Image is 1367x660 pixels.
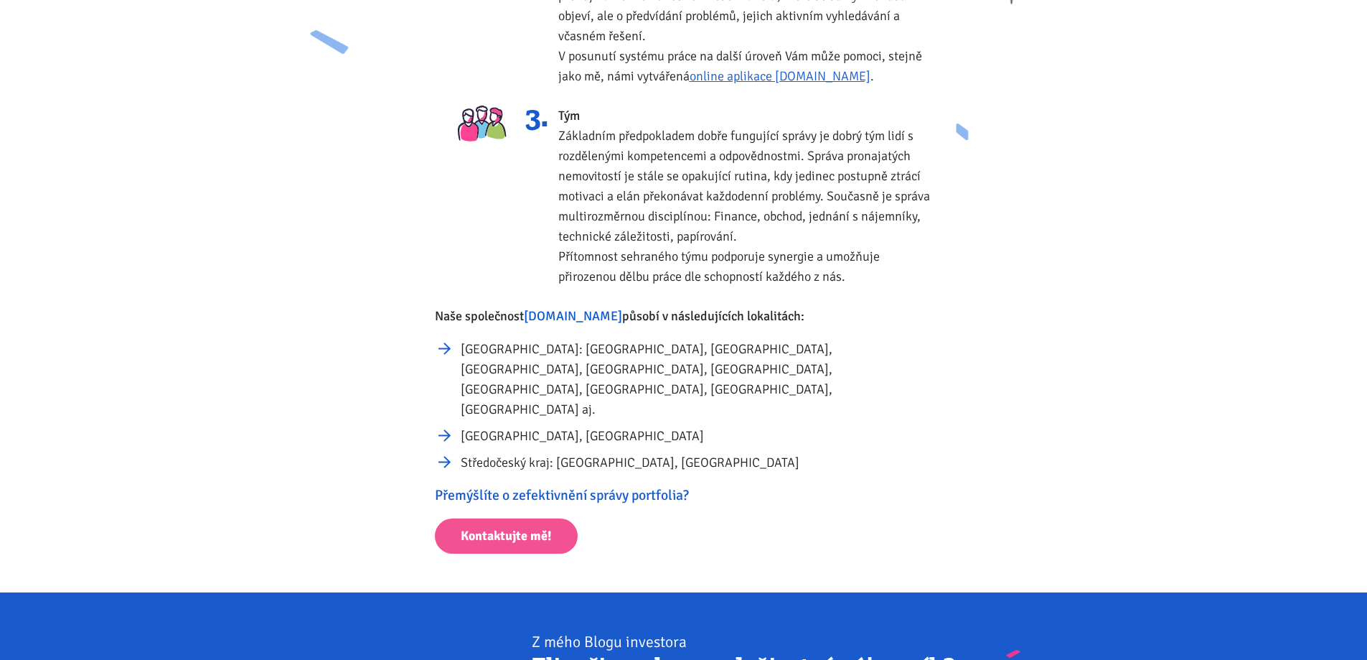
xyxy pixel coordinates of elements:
[690,68,870,84] a: online aplikace [DOMAIN_NAME]
[558,108,580,124] strong: Tým
[558,106,942,287] div: Základním předpokladem dobře fungující správy je dobrý tým lidí s rozdělenými kompetencemi a odpo...
[524,308,622,324] a: [DOMAIN_NAME]
[435,519,578,554] a: Kontaktujte mě!
[532,632,964,652] div: Z mého Blogu investora
[435,485,932,506] p: Přemýšlíte o zefektivnění správy portfolia?
[520,106,548,126] span: 3.
[461,339,932,419] li: [GEOGRAPHIC_DATA]: [GEOGRAPHIC_DATA], [GEOGRAPHIC_DATA], [GEOGRAPHIC_DATA], [GEOGRAPHIC_DATA], [G...
[461,452,932,473] li: Středočeský kraj: [GEOGRAPHIC_DATA], [GEOGRAPHIC_DATA]
[461,426,932,446] li: [GEOGRAPHIC_DATA], [GEOGRAPHIC_DATA]
[435,308,804,324] strong: Naše společnost působí v následujících lokalitách:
